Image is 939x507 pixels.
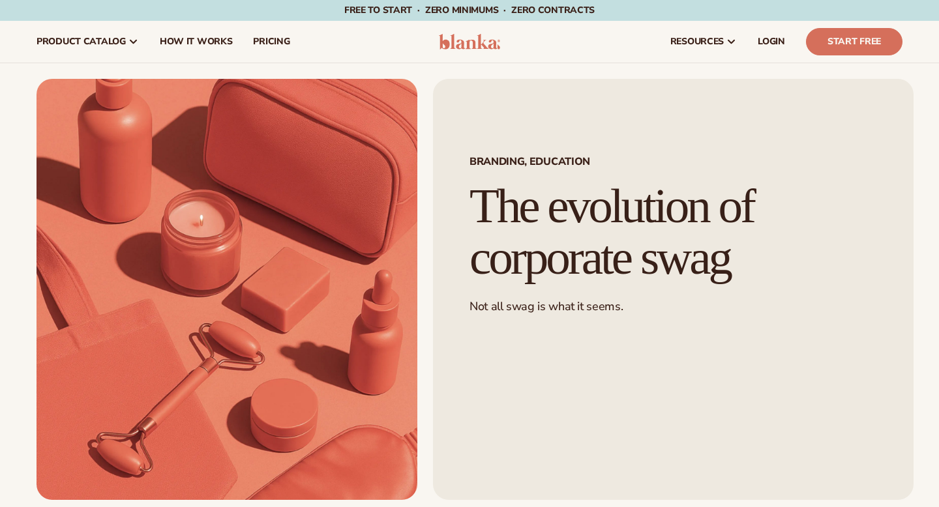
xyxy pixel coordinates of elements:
[758,36,785,47] span: LOGIN
[160,36,233,47] span: How It Works
[344,4,595,16] span: Free to start · ZERO minimums · ZERO contracts
[37,36,126,47] span: product catalog
[469,156,877,167] span: Branding, Education
[37,79,417,500] img: Flatlay of coral-colored self-care items including a candle, face roller, dropper bottle, bar soa...
[747,21,796,63] a: LOGIN
[243,21,300,63] a: pricing
[670,36,724,47] span: resources
[469,181,877,283] h1: The evolution of corporate swag
[149,21,243,63] a: How It Works
[26,21,149,63] a: product catalog
[469,299,877,314] p: Not all swag is what it seems.
[253,36,290,47] span: pricing
[806,28,902,55] a: Start Free
[439,34,501,50] img: logo
[660,21,747,63] a: resources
